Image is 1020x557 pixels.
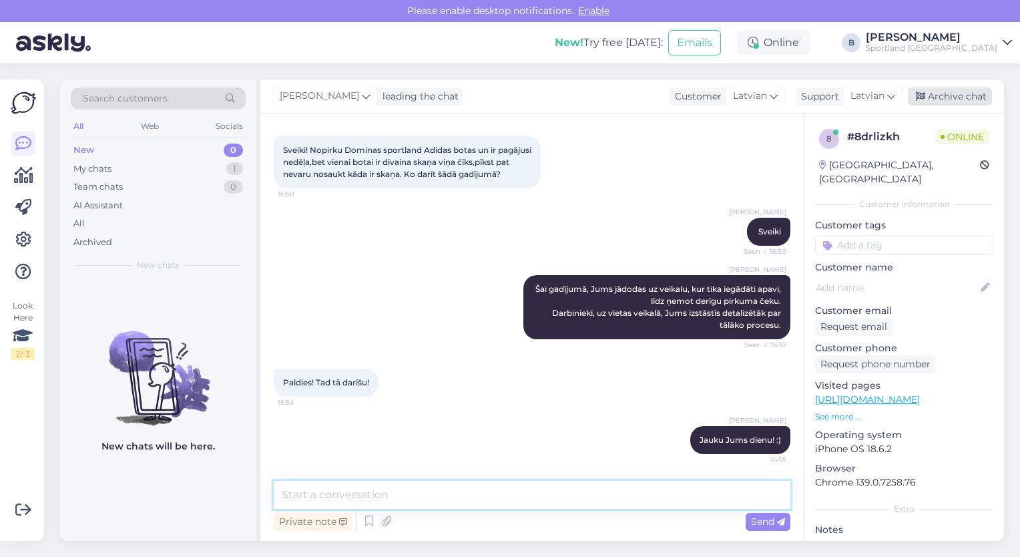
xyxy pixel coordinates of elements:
div: # 8drlizkh [847,129,935,145]
span: Paldies! Tad tā darīšu! [283,377,369,387]
span: Seen ✓ 16:52 [736,340,786,350]
p: Customer phone [815,341,993,355]
div: Try free [DATE]: [555,35,663,51]
p: See more ... [815,411,993,423]
p: Operating system [815,428,993,442]
button: Emails [668,30,721,55]
p: Notes [815,523,993,537]
a: [URL][DOMAIN_NAME] [815,393,920,405]
div: Online [737,31,810,55]
span: Šai gadījumā, Jums jādodas uz veikalu, kur tika iegādāti apavi, līdz ņemot derīgu pirkuma čeku. D... [535,284,783,330]
span: [PERSON_NAME] [729,415,786,425]
span: New chats [137,259,180,271]
div: 0 [224,180,243,194]
a: [PERSON_NAME]Sportland [GEOGRAPHIC_DATA] [866,32,1012,53]
div: Customer information [815,198,993,210]
div: Request email [815,318,892,336]
span: [PERSON_NAME] [729,207,786,217]
p: Customer name [815,260,993,274]
div: [PERSON_NAME] [866,32,997,43]
input: Add name [816,281,978,295]
p: Customer tags [815,218,993,232]
div: leading the chat [377,89,459,104]
img: Askly Logo [11,90,36,116]
span: 16:55 [736,455,786,465]
span: Send [751,516,785,528]
div: Sportland [GEOGRAPHIC_DATA] [866,43,997,53]
p: Customer email [815,304,993,318]
div: Archived [73,236,112,249]
span: 8 [826,134,832,144]
div: 0 [224,144,243,157]
span: Latvian [733,89,767,104]
div: My chats [73,162,111,176]
div: Socials [213,118,246,135]
b: New! [555,36,583,49]
div: 2 / 3 [11,348,35,360]
span: Sveiki [758,226,781,236]
div: Customer [670,89,722,104]
div: Private note [274,513,352,531]
div: New [73,144,94,157]
div: [GEOGRAPHIC_DATA], [GEOGRAPHIC_DATA] [819,158,980,186]
span: Jauku Jums dienu! :) [700,435,781,445]
p: Visited pages [815,379,993,393]
div: B [842,33,860,52]
input: Add a tag [815,235,993,255]
div: All [73,217,85,230]
span: Sveiki! Nopirku Dominas sportland Adidas botas un ir pagājusi nedēļa,bet vienai botai ir dīvaina ... [283,145,533,179]
span: Enable [574,5,613,17]
img: No chats [60,307,256,427]
div: AI Assistant [73,199,123,212]
div: Extra [815,503,993,515]
div: Archive chat [908,87,992,106]
p: iPhone OS 18.6.2 [815,442,993,456]
div: All [71,118,86,135]
div: Team chats [73,180,123,194]
span: 16:50 [278,189,328,199]
div: Request phone number [815,355,936,373]
span: Seen ✓ 16:50 [736,246,786,256]
span: [PERSON_NAME] [729,264,786,274]
div: Look Here [11,300,35,360]
span: Search customers [83,91,168,106]
div: Web [138,118,162,135]
span: Latvian [850,89,884,104]
p: Chrome 139.0.7258.76 [815,476,993,490]
span: 16:54 [278,397,328,407]
span: Online [935,130,989,144]
div: 1 [226,162,243,176]
p: New chats will be here. [101,439,215,453]
p: Browser [815,461,993,476]
div: Support [796,89,839,104]
span: [PERSON_NAME] [280,89,359,104]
